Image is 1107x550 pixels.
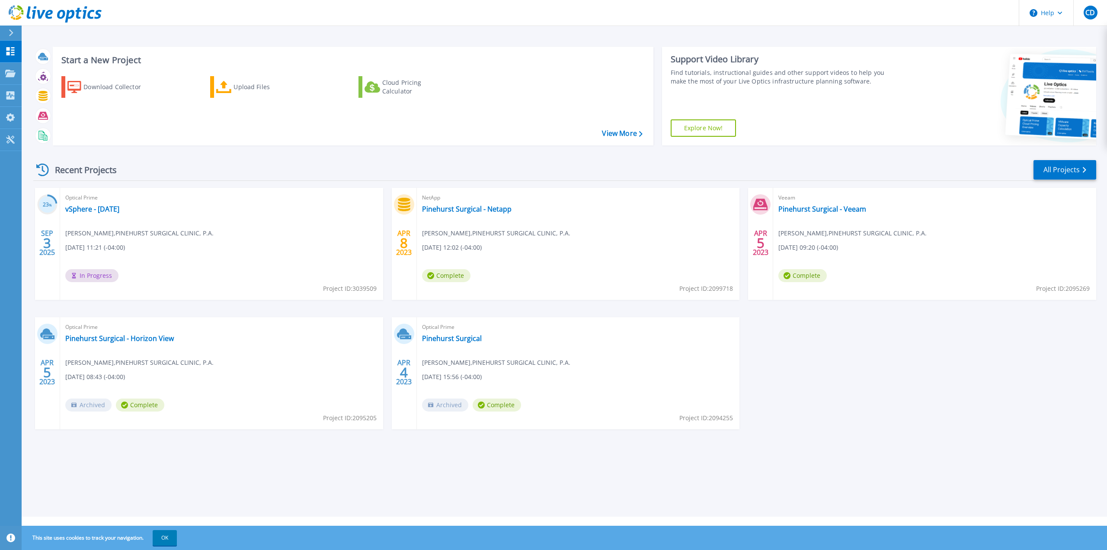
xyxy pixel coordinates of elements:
[671,68,895,86] div: Find tutorials, instructional guides and other support videos to help you make the most of your L...
[65,269,118,282] span: In Progress
[396,227,412,259] div: APR 2023
[396,357,412,388] div: APR 2023
[210,76,307,98] a: Upload Files
[65,205,119,213] a: vSphere - [DATE]
[422,243,482,252] span: [DATE] 12:02 (-04:00)
[83,78,153,96] div: Download Collector
[43,239,51,247] span: 3
[422,193,735,203] span: NetApp
[602,129,642,138] a: View More
[153,530,177,546] button: OK
[33,159,128,180] div: Recent Projects
[43,369,51,376] span: 5
[671,119,736,137] a: Explore Now!
[39,227,55,259] div: SEP 2025
[1036,284,1090,293] span: Project ID: 2095269
[757,239,765,247] span: 5
[778,228,927,238] span: [PERSON_NAME] , PINEHURST SURGICAL CLINIC, P.A.
[61,55,642,65] h3: Start a New Project
[778,269,827,282] span: Complete
[65,243,125,252] span: [DATE] 11:21 (-04:00)
[422,358,570,367] span: [PERSON_NAME] , PINEHURST SURGICAL CLINIC, P.A.
[679,284,733,293] span: Project ID: 2099718
[49,203,52,207] span: %
[752,227,769,259] div: APR 2023
[234,78,303,96] div: Upload Files
[400,239,408,247] span: 8
[116,399,164,412] span: Complete
[778,205,866,213] a: Pinehurst Surgical - Veeam
[323,413,377,423] span: Project ID: 2095205
[65,399,112,412] span: Archived
[422,334,482,343] a: Pinehurst Surgical
[778,243,838,252] span: [DATE] 09:20 (-04:00)
[422,228,570,238] span: [PERSON_NAME] , PINEHURST SURGICAL CLINIC, P.A.
[24,530,177,546] span: This site uses cookies to track your navigation.
[323,284,377,293] span: Project ID: 3039509
[65,193,378,203] span: Optical Prime
[61,76,158,98] a: Download Collector
[1033,160,1096,180] a: All Projects
[65,358,214,367] span: [PERSON_NAME] , PINEHURST SURGICAL CLINIC, P.A.
[671,54,895,65] div: Support Video Library
[422,205,512,213] a: Pinehurst Surgical - Netapp
[358,76,455,98] a: Cloud Pricing Calculator
[65,228,214,238] span: [PERSON_NAME] , PINEHURST SURGICAL CLINIC, P.A.
[473,399,521,412] span: Complete
[65,322,378,332] span: Optical Prime
[400,369,408,376] span: 4
[422,322,735,332] span: Optical Prime
[679,413,733,423] span: Project ID: 2094255
[422,399,468,412] span: Archived
[39,357,55,388] div: APR 2023
[778,193,1091,203] span: Veeam
[1085,9,1095,16] span: CD
[37,200,58,210] h3: 23
[382,78,451,96] div: Cloud Pricing Calculator
[65,334,174,343] a: Pinehurst Surgical - Horizon View
[65,372,125,382] span: [DATE] 08:43 (-04:00)
[422,372,482,382] span: [DATE] 15:56 (-04:00)
[422,269,470,282] span: Complete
